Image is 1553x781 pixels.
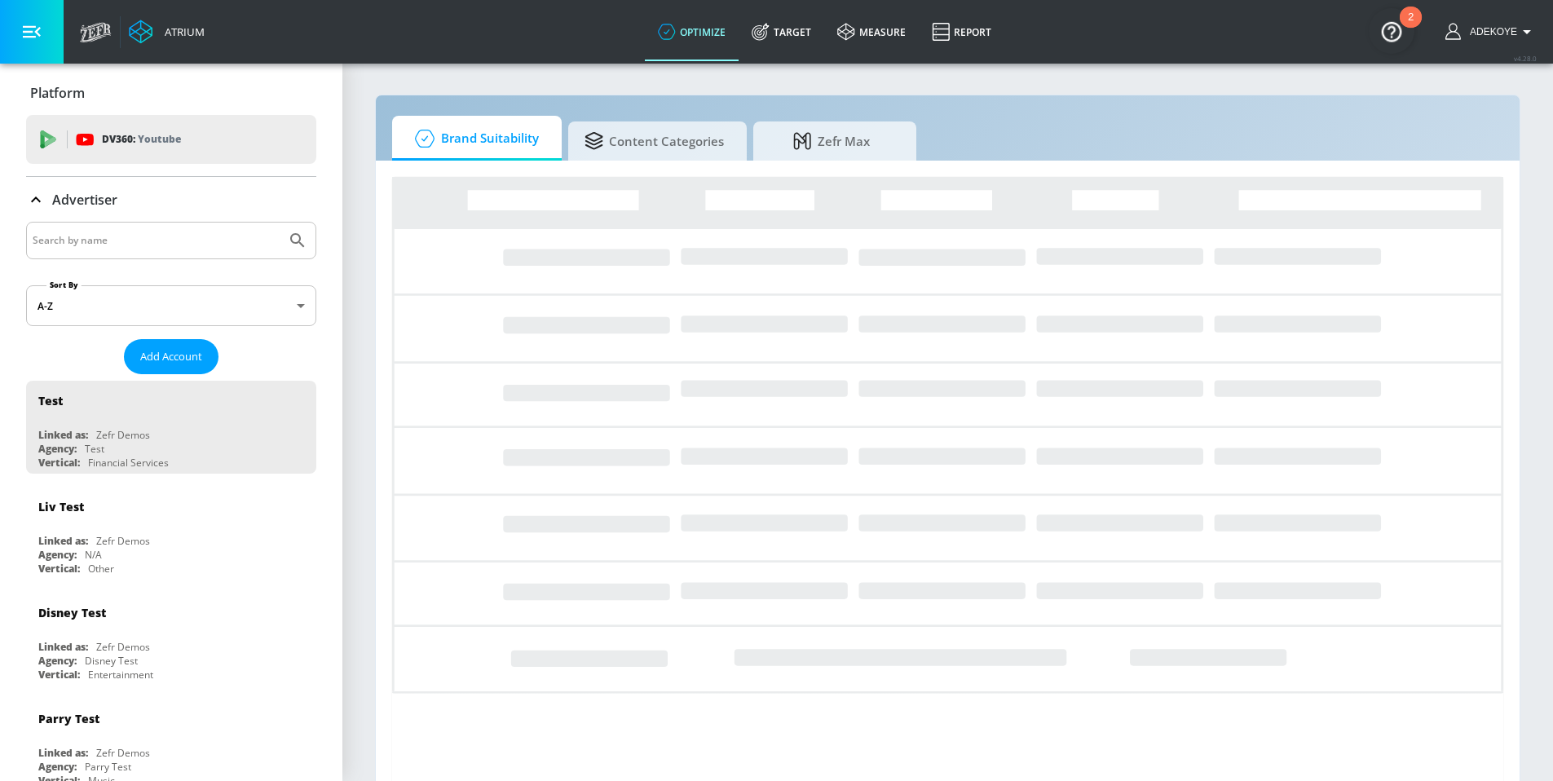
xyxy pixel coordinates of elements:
div: Disney TestLinked as:Zefr DemosAgency:Disney TestVertical:Entertainment [26,593,316,686]
div: Agency: [38,548,77,562]
a: Atrium [129,20,205,44]
div: N/A [85,548,102,562]
div: Agency: [38,654,77,668]
p: Advertiser [52,191,117,209]
div: Test [38,393,63,408]
div: Atrium [158,24,205,39]
div: Agency: [38,442,77,456]
div: Liv TestLinked as:Zefr DemosAgency:N/AVertical:Other [26,487,316,580]
div: Advertiser [26,177,316,223]
a: Report [919,2,1004,61]
div: Other [88,562,114,576]
span: v 4.28.0 [1514,54,1537,63]
div: Linked as: [38,534,88,548]
span: login as: adekoye.oladapo@zefr.com [1463,26,1517,38]
a: optimize [645,2,739,61]
div: Liv Test [38,499,84,514]
div: Financial Services [88,456,169,470]
div: DV360: Youtube [26,115,316,164]
div: Zefr Demos [96,746,150,760]
div: Disney Test [85,654,138,668]
button: Open Resource Center, 2 new notifications [1369,8,1414,54]
div: A-Z [26,285,316,326]
div: 2 [1408,17,1414,38]
p: DV360: [102,130,181,148]
a: Target [739,2,824,61]
button: Add Account [124,339,218,374]
span: Zefr Max [770,121,893,161]
div: Parry Test [38,711,99,726]
div: Vertical: [38,562,80,576]
span: Add Account [140,347,202,366]
div: Test [85,442,104,456]
p: Youtube [138,130,181,148]
div: Disney Test [38,605,106,620]
div: TestLinked as:Zefr DemosAgency:TestVertical:Financial Services [26,381,316,474]
div: Linked as: [38,428,88,442]
div: Vertical: [38,668,80,682]
span: Brand Suitability [408,119,539,158]
div: Zefr Demos [96,534,150,548]
div: Parry Test [85,760,131,774]
span: Content Categories [585,121,724,161]
div: Zefr Demos [96,428,150,442]
a: measure [824,2,919,61]
label: Sort By [46,280,82,290]
div: Linked as: [38,746,88,760]
div: Zefr Demos [96,640,150,654]
div: Entertainment [88,668,153,682]
button: Adekoye [1445,22,1537,42]
div: Vertical: [38,456,80,470]
div: Platform [26,70,316,116]
p: Platform [30,84,85,102]
input: Search by name [33,230,280,251]
div: Linked as: [38,640,88,654]
div: Agency: [38,760,77,774]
